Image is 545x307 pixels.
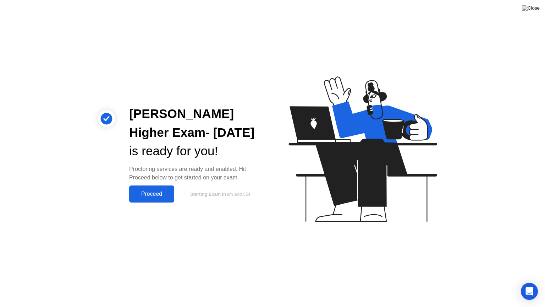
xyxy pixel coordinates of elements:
[129,142,261,161] div: is ready for you!
[178,187,261,201] button: Starting Exam in9m and 55s
[521,283,538,300] div: Open Intercom Messenger
[522,5,540,11] img: Close
[129,165,261,182] div: Proctoring services are ready and enabled. Hit Proceed below to get started on your exam.
[129,104,261,142] div: [PERSON_NAME] Higher Exam- [DATE]
[129,185,174,203] button: Proceed
[131,191,172,197] div: Proceed
[227,192,251,197] span: 9m and 55s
